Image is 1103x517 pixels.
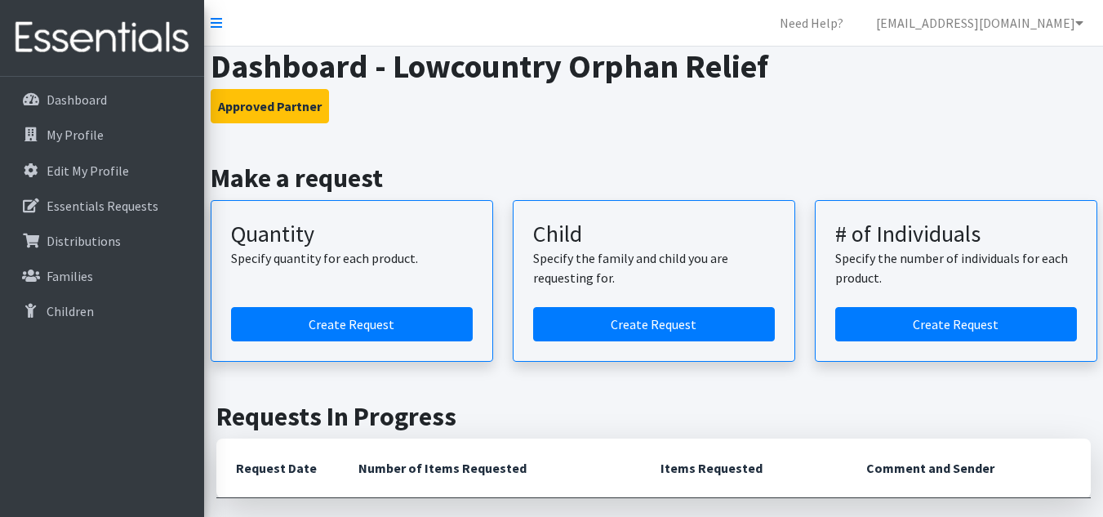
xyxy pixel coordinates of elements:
a: Edit My Profile [7,154,198,187]
h1: Dashboard - Lowcountry Orphan Relief [211,47,1097,86]
a: Create a request for a child or family [533,307,775,341]
p: Edit My Profile [47,163,129,179]
a: Families [7,260,198,292]
p: Children [47,303,94,319]
p: My Profile [47,127,104,143]
a: Children [7,295,198,328]
a: [EMAIL_ADDRESS][DOMAIN_NAME] [863,7,1096,39]
button: Approved Partner [211,89,329,123]
p: Specify the family and child you are requesting for. [533,248,775,287]
th: Comment and Sender [847,439,1091,498]
a: Create a request by quantity [231,307,473,341]
h3: Quantity [231,221,473,248]
p: Families [47,268,93,284]
p: Dashboard [47,91,107,108]
p: Essentials Requests [47,198,158,214]
a: Essentials Requests [7,189,198,222]
a: My Profile [7,118,198,151]
p: Specify the number of individuals for each product. [835,248,1077,287]
h2: Make a request [211,163,1097,194]
a: Distributions [7,225,198,257]
h3: # of Individuals [835,221,1077,248]
a: Create a request by number of individuals [835,307,1077,341]
h2: Requests In Progress [216,401,1091,432]
a: Dashboard [7,83,198,116]
h3: Child [533,221,775,248]
a: Need Help? [767,7,856,39]
p: Specify quantity for each product. [231,248,473,268]
img: HumanEssentials [7,11,198,65]
th: Request Date [216,439,339,498]
p: Distributions [47,233,121,249]
th: Items Requested [641,439,847,498]
th: Number of Items Requested [339,439,641,498]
